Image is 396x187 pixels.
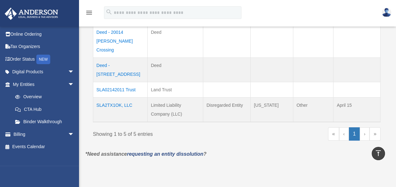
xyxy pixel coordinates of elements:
span: arrow_drop_down [68,128,81,141]
td: Deed - [STREET_ADDRESS] [93,57,148,82]
td: Deed - 20014 [PERSON_NAME] Crossing [93,24,148,57]
a: CTA Hub [9,103,81,116]
a: Events Calendar [4,141,84,153]
em: *Need assistance ? [85,151,206,157]
a: My Entitiesarrow_drop_down [4,78,81,91]
a: Billingarrow_drop_down [4,128,84,141]
a: Order StatusNEW [4,53,84,66]
a: First [328,127,339,141]
div: Showing 1 to 5 of 5 entries [93,127,232,139]
a: Online Ordering [4,28,84,40]
a: Last [369,127,381,141]
td: Deed [148,24,203,57]
i: vertical_align_top [375,149,382,157]
a: Binder Walkthrough [9,116,81,128]
span: arrow_drop_down [68,78,81,91]
td: Other [293,97,333,122]
a: Next [360,127,369,141]
td: Land Trust [148,82,203,97]
a: 1 [349,127,360,141]
img: User Pic [382,8,391,17]
a: Overview [9,91,77,103]
a: Tax Organizers [4,40,84,53]
i: menu [85,9,93,16]
a: requesting an entity dissolution [127,151,204,157]
img: Anderson Advisors Platinum Portal [3,8,60,20]
a: Digital Productsarrow_drop_down [4,66,84,78]
td: [US_STATE] [251,97,293,122]
td: SLA02142011 Trust [93,82,148,97]
i: search [106,9,113,15]
a: menu [85,11,93,16]
a: Previous [339,127,349,141]
td: April 15 [333,97,381,122]
td: Limited Liability Company (LLC) [148,97,203,122]
a: vertical_align_top [372,147,385,160]
td: Disregarded Entity [203,97,251,122]
td: SLA2TX1OK, LLC [93,97,148,122]
span: arrow_drop_down [68,66,81,79]
div: NEW [36,55,50,64]
td: Deed [148,57,203,82]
